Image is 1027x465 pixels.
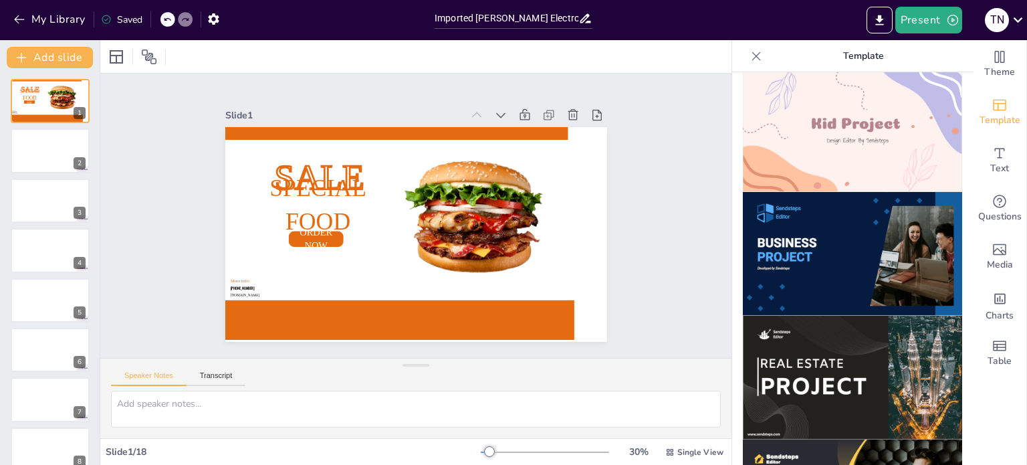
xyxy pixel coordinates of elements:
span: Table [988,354,1012,369]
div: 4 [74,257,86,269]
button: My Library [10,9,91,30]
span: ORDER NOW [26,100,33,105]
span: [PHONE_NUMBER] [12,112,17,113]
span: More Info: [12,110,16,112]
input: Insert title [435,9,578,28]
span: SALE [471,175,569,248]
div: Get real-time input from your audience [973,185,1026,233]
div: Slide 1 / 18 [106,446,481,458]
div: T N [985,8,1009,32]
img: thumb-10.png [743,192,962,316]
div: 2 [11,128,90,173]
div: 3 [74,207,86,219]
div: 6 [11,328,90,372]
button: Present [895,7,962,33]
div: 5 [11,278,90,322]
div: 4 [11,228,90,272]
div: Add ready made slides [973,88,1026,136]
button: Transcript [187,371,246,386]
span: Charts [986,308,1014,323]
span: Media [987,258,1013,272]
span: Theme [984,65,1015,80]
div: 6 [74,356,86,368]
span: Special Food [20,89,40,101]
span: Position [141,49,157,65]
span: Single View [677,447,723,458]
img: thumb-9.png [743,68,962,192]
div: 3 [11,179,90,223]
img: thumb-11.png [743,316,962,440]
div: 7 [74,406,86,418]
div: Saved [101,13,142,26]
div: 30 % [622,446,655,458]
button: T N [985,7,1009,33]
button: Speaker Notes [111,371,187,386]
span: SALE [21,85,39,93]
button: Export to PowerPoint [867,7,893,33]
span: [DOMAIN_NAME] [12,113,18,114]
div: Slide 1 [412,224,634,333]
div: 7 [11,377,90,422]
span: Template [980,113,1020,128]
p: Template [767,40,959,72]
div: Change the overall theme [973,40,1026,88]
span: [PHONE_NUMBER] [533,72,557,86]
span: Questions [978,209,1022,224]
span: More Info: [540,78,560,90]
div: Add images, graphics, shapes or video [973,233,1026,281]
div: 2 [74,157,86,169]
span: Special Food [467,145,566,233]
div: 1 [74,107,86,119]
span: Text [990,161,1009,176]
span: [DOMAIN_NAME] [526,66,554,82]
div: Layout [106,46,127,68]
div: 1 [11,79,90,123]
button: Add slide [7,47,93,68]
div: Add a table [973,329,1026,377]
div: 5 [74,306,86,318]
div: Add charts and graphs [973,281,1026,329]
div: Add text boxes [973,136,1026,185]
